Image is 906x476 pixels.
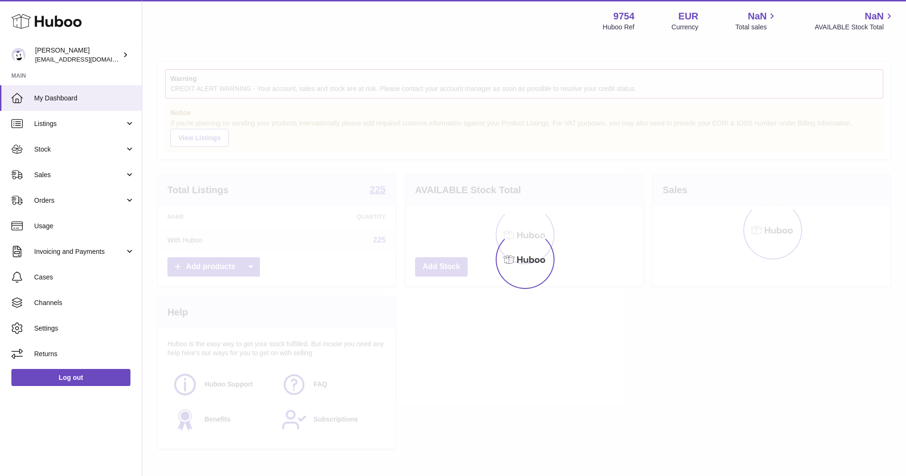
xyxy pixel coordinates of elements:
[735,23,777,32] span: Total sales
[613,10,635,23] strong: 9754
[35,55,139,63] span: [EMAIL_ADDRESS][DOMAIN_NAME]
[11,369,130,386] a: Log out
[34,119,125,128] span: Listings
[34,273,135,282] span: Cases
[11,48,26,62] img: info@fieldsluxury.london
[814,10,895,32] a: NaN AVAILABLE Stock Total
[748,10,767,23] span: NaN
[34,94,135,103] span: My Dashboard
[735,10,777,32] a: NaN Total sales
[865,10,884,23] span: NaN
[678,10,698,23] strong: EUR
[814,23,895,32] span: AVAILABLE Stock Total
[34,247,125,256] span: Invoicing and Payments
[34,298,135,307] span: Channels
[34,171,125,180] span: Sales
[34,222,135,231] span: Usage
[603,23,635,32] div: Huboo Ref
[34,350,135,359] span: Returns
[35,46,120,64] div: [PERSON_NAME]
[34,196,125,205] span: Orders
[34,324,135,333] span: Settings
[672,23,699,32] div: Currency
[34,145,125,154] span: Stock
